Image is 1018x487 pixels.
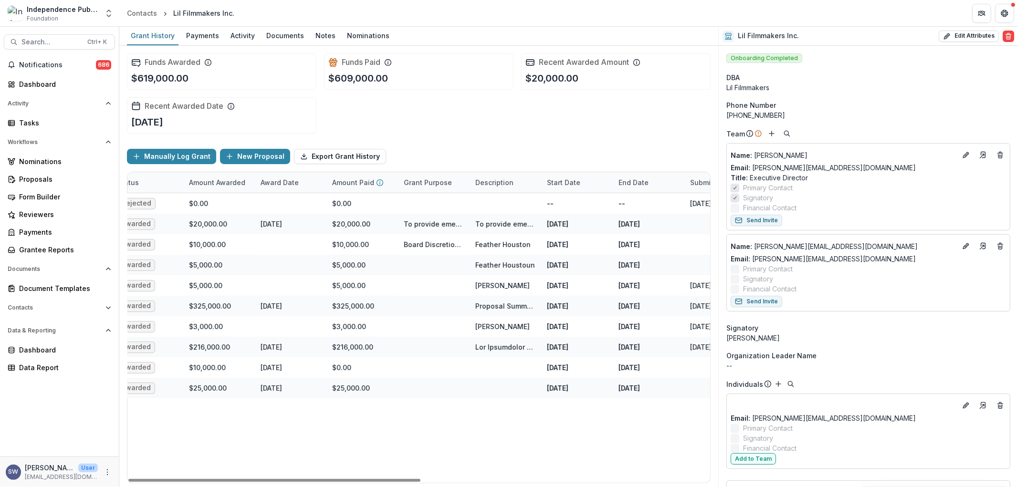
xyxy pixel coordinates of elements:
span: Signatory [743,274,773,284]
div: $25,000.00 [189,383,227,393]
button: Open Contacts [4,300,115,315]
div: $5,000.00 [332,280,366,290]
a: Contacts [123,6,161,20]
div: $325,000.00 [189,301,231,311]
div: Form Builder [19,192,107,202]
p: [DATE] [619,280,640,290]
button: Get Help [995,4,1014,23]
p: [DATE] [547,363,568,373]
button: New Proposal [220,149,290,164]
span: Organization Leader Name [726,351,817,361]
span: Email: [731,414,750,422]
span: Documents [8,266,102,272]
button: Open Data & Reporting [4,323,115,338]
div: Payments [182,29,223,42]
span: Primary Contact [743,183,793,193]
div: Tasks [19,118,107,128]
p: [DATE] [619,363,640,373]
span: Onboarding Completed [726,53,802,63]
div: End Date [613,177,654,187]
button: Add [773,378,784,390]
div: [DATE] [261,383,282,393]
div: $20,000.00 [332,219,370,229]
button: Send Invite [731,296,782,307]
span: Awarded [122,302,151,310]
span: Awarded [122,363,151,372]
div: Document Templates [19,283,107,293]
div: End Date [613,172,684,193]
div: Grant Purpose [398,172,470,193]
div: Description [470,172,541,193]
p: Team [726,129,745,139]
a: Email: [PERSON_NAME][EMAIL_ADDRESS][DOMAIN_NAME] [731,163,916,173]
div: Contacts [127,8,157,18]
div: Lil Filmmakers Inc. [173,8,234,18]
div: $0.00 [189,198,208,208]
div: [DATE] [690,321,712,332]
a: Name: [PERSON_NAME][EMAIL_ADDRESS][DOMAIN_NAME] [731,241,956,251]
span: Activity [8,100,102,107]
a: Form Builder [4,189,115,205]
span: Signatory [726,323,758,333]
button: Send Invite [731,215,782,226]
span: Awarded [122,281,151,290]
p: [PERSON_NAME] [731,150,956,160]
p: [DATE] [619,260,640,270]
div: [DATE] [261,219,282,229]
span: Awarded [122,322,151,331]
a: Nominations [343,27,393,45]
div: Feather Houstoun [475,260,535,270]
p: Executive Director [731,173,1006,183]
button: Deletes [995,149,1006,161]
div: Data Report [19,363,107,373]
button: Search [781,128,793,139]
span: 686 [96,60,111,70]
span: Email: [731,255,750,263]
p: -- [619,198,625,208]
span: Financial Contact [743,203,797,213]
div: Status [112,177,145,187]
span: Title : [731,174,748,182]
div: $25,000.00 [332,383,370,393]
p: -- [726,361,1010,371]
p: -- [547,198,554,208]
button: Deletes [995,240,1006,252]
button: Search... [4,34,115,50]
a: Grant History [127,27,178,45]
nav: breadcrumb [123,6,238,20]
a: Tasks [4,115,115,131]
p: [DATE] [547,342,568,352]
span: Rejected [122,199,151,207]
div: $0.00 [332,363,351,373]
div: [PERSON_NAME] [475,321,530,332]
button: Edit [960,149,972,161]
p: User [78,464,98,472]
button: Delete [1003,31,1014,42]
span: Workflows [8,139,102,145]
button: Add [766,128,777,139]
div: Amount Awarded [183,172,255,193]
button: Edit [960,400,972,411]
div: $5,000.00 [189,280,222,290]
p: [DATE] [547,219,568,229]
div: Amount Paid [326,172,398,193]
div: $10,000.00 [189,239,226,249]
p: [DATE] [547,280,568,290]
p: [EMAIL_ADDRESS][DOMAIN_NAME] [25,473,98,481]
a: Email: [PERSON_NAME][EMAIL_ADDRESS][DOMAIN_NAME] [731,413,916,423]
button: Deletes [995,400,1006,411]
div: To provide emergency funding due to failure of fiscal sponsor. [404,219,464,229]
span: Awarded [122,240,151,249]
a: Proposals [4,171,115,187]
div: Independence Public Media Foundation [27,4,98,14]
a: Nominations [4,154,115,169]
a: Reviewers [4,207,115,222]
div: [DATE] [690,280,712,290]
div: [DATE] [261,301,282,311]
div: Award Date [255,177,304,187]
div: Start Date [541,172,613,193]
p: [DATE] [547,260,568,270]
p: [DATE] [619,321,640,332]
div: Reviewers [19,209,107,219]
